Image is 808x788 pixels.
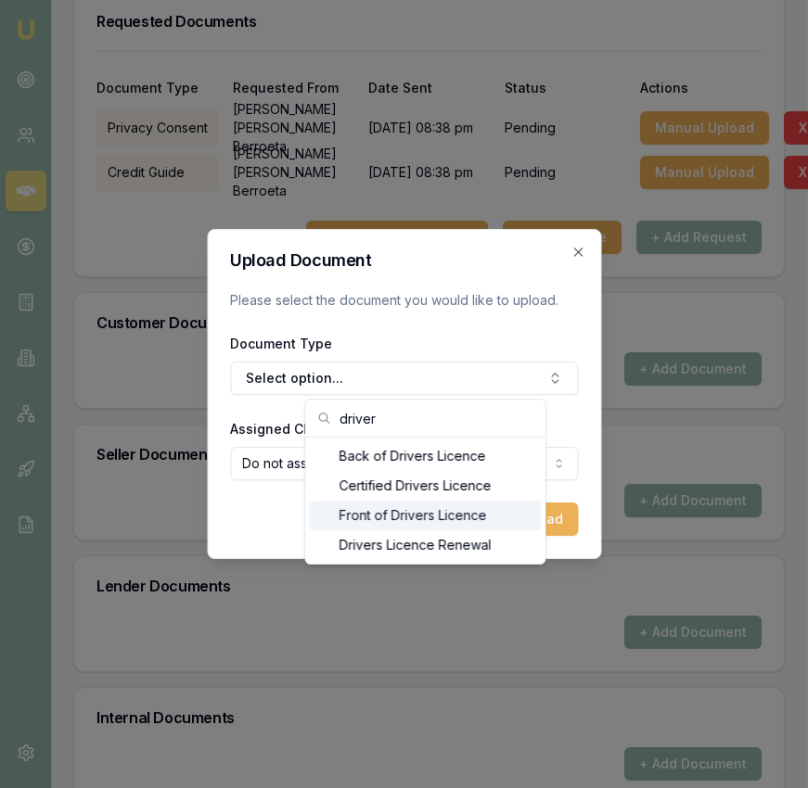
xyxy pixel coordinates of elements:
button: Select option... [230,362,578,395]
h2: Upload Document [230,252,578,269]
div: Front of Drivers Licence [310,501,542,530]
input: Search... [340,400,534,437]
label: Assigned Client [230,421,332,437]
div: Back of Drivers Licence [310,441,542,471]
div: Search... [306,438,545,564]
p: Please select the document you would like to upload. [230,291,578,310]
label: Document Type [230,336,332,351]
div: Drivers Licence Renewal [310,530,542,560]
div: Certified Drivers Licence [310,471,542,501]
